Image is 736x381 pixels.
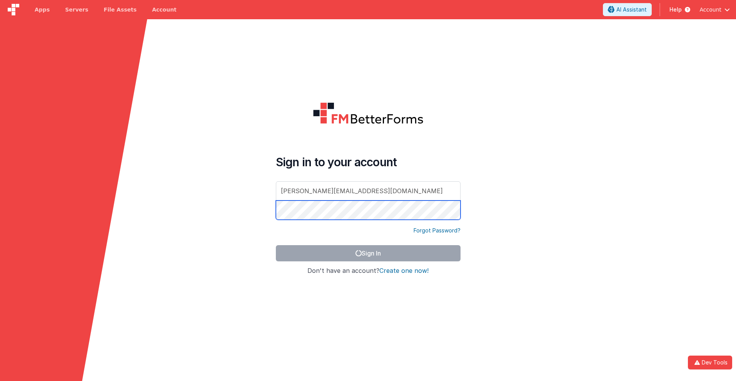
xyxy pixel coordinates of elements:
a: Forgot Password? [414,227,461,234]
span: Account [699,6,721,13]
button: Dev Tools [688,356,732,369]
input: Email Address [276,181,461,201]
span: File Assets [104,6,137,13]
span: Apps [35,6,50,13]
button: Sign In [276,245,461,261]
button: Create one now! [379,267,429,274]
h4: Sign in to your account [276,155,461,169]
span: Servers [65,6,88,13]
button: Account [699,6,730,13]
span: Help [669,6,682,13]
h4: Don't have an account? [276,267,461,274]
span: AI Assistant [616,6,647,13]
button: AI Assistant [603,3,652,16]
